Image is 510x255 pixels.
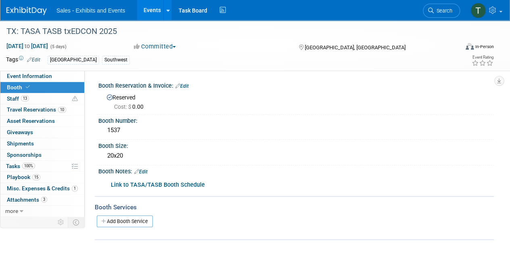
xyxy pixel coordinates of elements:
span: Playbook [7,174,40,180]
span: 0.00 [114,103,147,110]
span: 3 [41,196,47,202]
a: Edit [134,169,148,175]
a: Search [423,4,460,18]
i: Booth reservation complete [26,85,30,89]
span: Search [434,8,452,14]
div: Booth Size: [98,140,494,150]
div: 1537 [104,124,488,137]
span: more [5,208,18,214]
span: 10 [58,107,66,113]
a: more [0,206,84,217]
a: Shipments [0,138,84,149]
div: Booth Reservation & Invoice: [98,80,494,90]
a: Travel Reservations10 [0,104,84,115]
span: [DATE] [DATE] [6,42,48,50]
span: [GEOGRAPHIC_DATA], [GEOGRAPHIC_DATA] [304,44,405,51]
span: Tasks [6,163,35,169]
div: Southwest [102,56,130,64]
img: ExhibitDay [6,7,47,15]
img: Format-Inperson.png [466,43,474,50]
div: Booth Services [95,203,494,212]
div: Booth Number: [98,115,494,125]
span: Cost: $ [114,103,132,110]
a: Giveaways [0,127,84,138]
a: Misc. Expenses & Credits1 [0,183,84,194]
a: Tasks100% [0,161,84,172]
span: Travel Reservations [7,106,66,113]
a: Staff13 [0,93,84,104]
span: Staff [7,95,29,102]
a: Booth [0,82,84,93]
div: TX: TASA TASB txEDCON 2025 [4,24,452,39]
span: 15 [32,174,40,180]
span: Misc. Expenses & Credits [7,185,78,192]
a: Sponsorships [0,150,84,160]
span: Event Information [7,73,52,79]
img: Tracie Sullivan [470,3,486,18]
span: Booth [7,84,31,91]
span: 100% [22,163,35,169]
div: In-Person [475,44,494,50]
span: Sales - Exhibits and Events [56,7,125,14]
button: Committed [131,42,179,51]
span: Potential Scheduling Conflict -- at least one attendee is tagged in another overlapping event. [72,95,78,103]
span: Attachments [7,196,47,203]
div: Booth Notes: [98,165,494,176]
a: Edit [175,83,189,89]
td: Tags [6,55,40,65]
span: to [23,43,31,49]
a: Attachments3 [0,194,84,205]
a: Playbook15 [0,172,84,183]
a: Link to TASA/TASB Booth Schedule [111,181,205,188]
span: (5 days) [50,44,67,49]
div: Reserved [104,91,488,111]
a: Event Information [0,71,84,82]
div: 20x20 [104,150,488,162]
span: 13 [21,95,29,101]
span: Giveaways [7,129,33,135]
a: Asset Reservations [0,116,84,126]
span: 1 [72,185,78,192]
a: Add Booth Service [97,215,153,227]
div: Event Format [423,42,494,54]
span: Shipments [7,140,34,147]
a: Edit [27,57,40,63]
td: Personalize Event Tab Strip [54,217,68,228]
div: [GEOGRAPHIC_DATA] [48,56,99,64]
span: Sponsorships [7,152,42,158]
div: Event Rating [472,55,493,59]
td: Toggle Event Tabs [68,217,85,228]
span: Asset Reservations [7,118,55,124]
